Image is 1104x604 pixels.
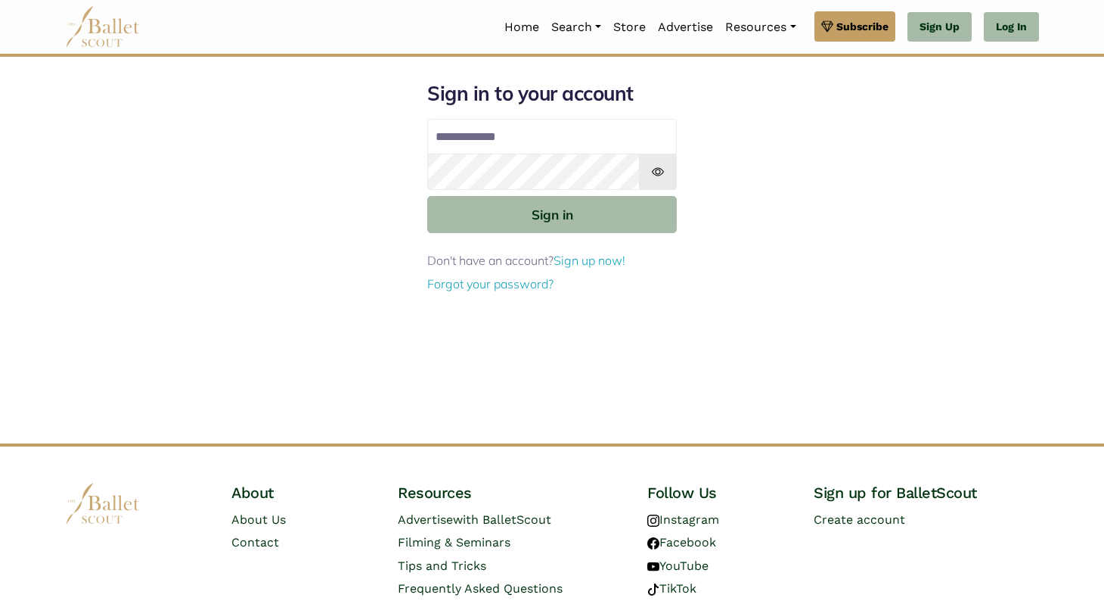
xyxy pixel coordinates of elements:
img: facebook logo [647,537,659,550]
img: gem.svg [821,18,833,35]
a: Resources [719,11,802,43]
a: Log In [984,12,1039,42]
a: Forgot your password? [427,276,554,291]
span: Subscribe [836,18,888,35]
a: Create account [814,512,905,527]
a: TikTok [647,581,696,596]
h4: Resources [398,483,623,503]
a: Instagram [647,512,719,527]
a: Sign Up [907,12,972,42]
a: Search [545,11,607,43]
a: Home [498,11,545,43]
a: Advertise [652,11,719,43]
a: Facebook [647,535,716,550]
a: Filming & Seminars [398,535,510,550]
img: instagram logo [647,515,659,527]
a: Sign up now! [554,253,625,268]
h4: Sign up for BalletScout [814,483,1039,503]
h4: About [231,483,374,503]
img: youtube logo [647,561,659,573]
h1: Sign in to your account [427,81,677,107]
a: YouTube [647,559,709,573]
img: logo [65,483,141,525]
button: Sign in [427,196,677,233]
a: Advertisewith BalletScout [398,512,551,527]
a: About Us [231,512,286,527]
p: Don't have an account? [427,251,677,271]
a: Contact [231,535,279,550]
a: Tips and Tricks [398,559,486,573]
a: Subscribe [814,11,895,42]
a: Frequently Asked Questions [398,581,563,596]
h4: Follow Us [647,483,789,503]
img: tiktok logo [647,584,659,596]
span: with BalletScout [453,512,551,527]
a: Store [607,11,652,43]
